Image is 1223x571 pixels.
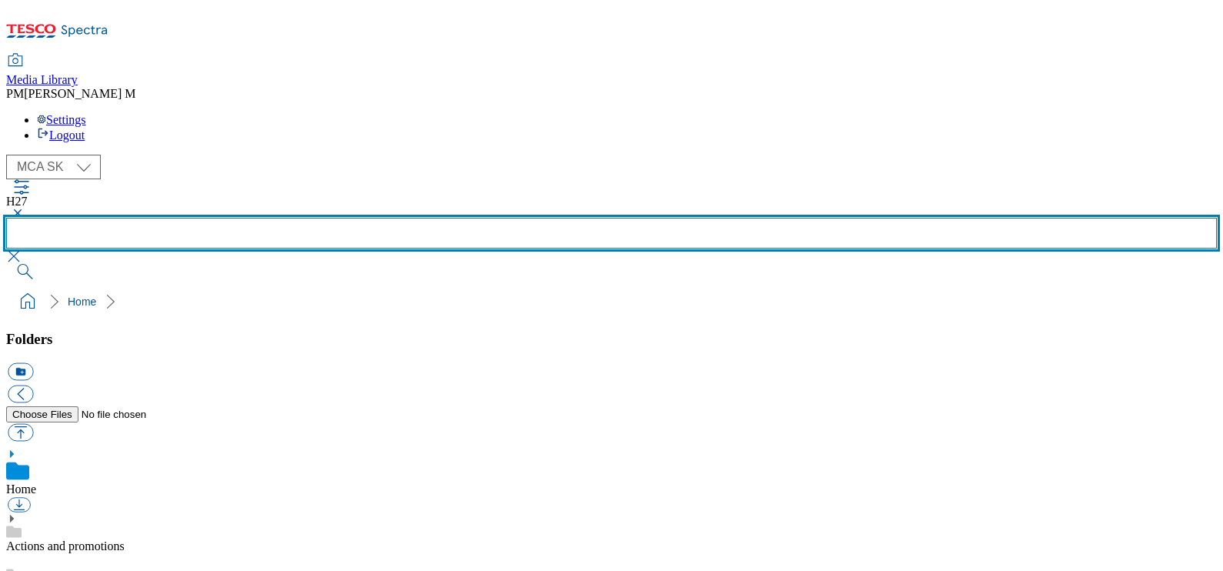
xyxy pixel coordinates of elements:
[6,287,1217,316] nav: breadcrumb
[6,87,24,100] span: PM
[6,73,78,86] span: Media Library
[37,113,86,126] a: Settings
[24,87,135,100] span: [PERSON_NAME] M
[6,331,1217,348] h3: Folders
[68,296,96,308] a: Home
[15,289,40,314] a: home
[6,483,36,496] a: Home
[6,195,28,208] span: H27
[6,55,78,87] a: Media Library
[37,129,85,142] a: Logout
[6,539,125,553] a: Actions and promotions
